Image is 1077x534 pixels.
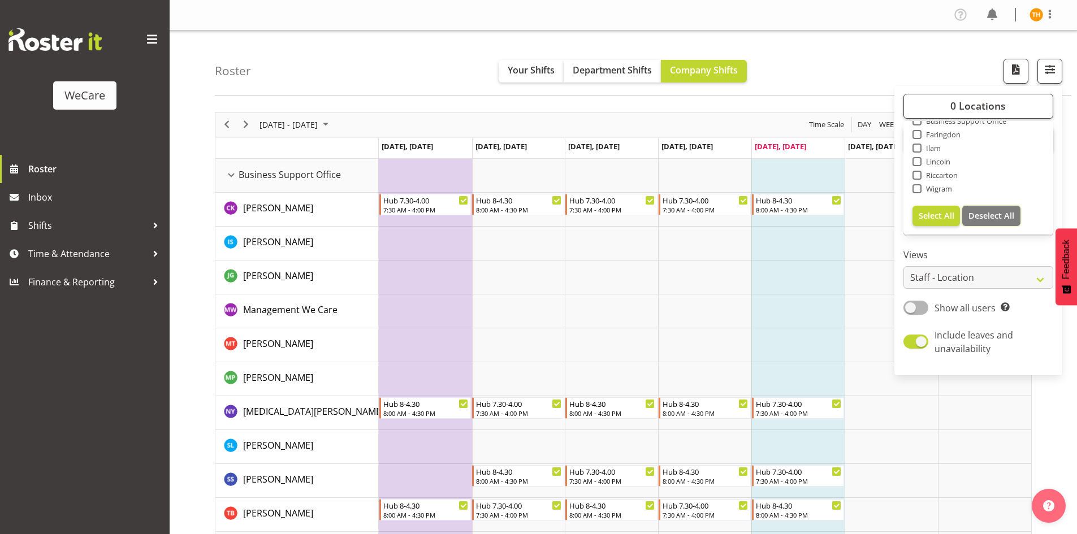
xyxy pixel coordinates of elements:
[756,194,841,206] div: Hub 8-4.30
[243,371,313,384] a: [PERSON_NAME]
[243,201,313,215] a: [PERSON_NAME]
[573,64,652,76] span: Department Shifts
[807,118,846,132] button: Time Scale
[476,476,561,485] div: 8:00 AM - 4:30 PM
[922,157,951,166] span: Lincoln
[215,261,379,294] td: Janine Grundler resource
[243,506,313,520] a: [PERSON_NAME]
[922,130,961,139] span: Faringdon
[808,118,845,132] span: Time Scale
[569,510,655,519] div: 8:00 AM - 4:30 PM
[476,409,561,418] div: 7:30 AM - 4:00 PM
[1004,59,1028,84] button: Download a PDF of the roster according to the set date range.
[922,171,958,180] span: Riccarton
[243,472,313,486] a: [PERSON_NAME]
[243,405,384,418] a: [MEDICAL_DATA][PERSON_NAME]
[856,118,873,132] button: Timeline Day
[565,194,658,215] div: Chloe Kim"s event - Hub 7.30-4.00 Begin From Wednesday, September 24, 2025 at 7:30:00 AM GMT+12:0...
[383,409,469,418] div: 8:00 AM - 4:30 PM
[256,113,335,137] div: September 22 - 28, 2025
[756,476,841,485] div: 7:30 AM - 4:00 PM
[1061,240,1071,279] span: Feedback
[569,409,655,418] div: 8:00 AM - 4:30 PM
[258,118,334,132] button: September 2025
[383,194,469,206] div: Hub 7.30-4.00
[28,217,147,234] span: Shifts
[670,64,738,76] span: Company Shifts
[236,113,256,137] div: next period
[922,184,953,193] span: Wigram
[922,144,941,153] span: Ilam
[752,397,844,419] div: Nikita Yates"s event - Hub 7.30-4.00 Begin From Friday, September 26, 2025 at 7:30:00 AM GMT+12:0...
[659,397,751,419] div: Nikita Yates"s event - Hub 8-4.30 Begin From Thursday, September 25, 2025 at 8:00:00 AM GMT+12:00...
[243,303,338,316] a: Management We Care
[215,464,379,498] td: Savita Savita resource
[383,500,469,511] div: Hub 8-4.30
[663,500,748,511] div: Hub 7.30-4.00
[472,465,564,487] div: Savita Savita"s event - Hub 8-4.30 Begin From Tuesday, September 23, 2025 at 8:00:00 AM GMT+12:00...
[379,194,472,215] div: Chloe Kim"s event - Hub 7.30-4.00 Begin From Monday, September 22, 2025 at 7:30:00 AM GMT+12:00 E...
[499,60,564,83] button: Your Shifts
[379,499,472,520] div: Tyla Boyd"s event - Hub 8-4.30 Begin From Monday, September 22, 2025 at 8:00:00 AM GMT+12:00 Ends...
[215,396,379,430] td: Nikita Yates resource
[476,500,561,511] div: Hub 7.30-4.00
[568,141,620,151] span: [DATE], [DATE]
[935,329,1013,355] span: Include leaves and unavailability
[569,500,655,511] div: Hub 8-4.30
[661,60,747,83] button: Company Shifts
[476,398,561,409] div: Hub 7.30-4.00
[564,60,661,83] button: Department Shifts
[848,141,899,151] span: [DATE], [DATE]
[912,206,961,226] button: Select All
[659,499,751,520] div: Tyla Boyd"s event - Hub 7.30-4.00 Begin From Thursday, September 25, 2025 at 7:30:00 AM GMT+12:00...
[8,28,102,51] img: Rosterit website logo
[569,398,655,409] div: Hub 8-4.30
[215,430,379,464] td: Sarah Lamont resource
[258,118,319,132] span: [DATE] - [DATE]
[663,194,748,206] div: Hub 7.30-4.00
[383,510,469,519] div: 8:00 AM - 4:30 PM
[919,210,954,221] span: Select All
[1030,8,1043,21] img: tillie-hollyer11602.jpg
[663,466,748,477] div: Hub 8-4.30
[857,118,872,132] span: Day
[877,118,901,132] button: Timeline Week
[1056,228,1077,305] button: Feedback - Show survey
[565,499,658,520] div: Tyla Boyd"s event - Hub 8-4.30 Begin From Wednesday, September 24, 2025 at 8:00:00 AM GMT+12:00 E...
[756,466,841,477] div: Hub 7.30-4.00
[472,499,564,520] div: Tyla Boyd"s event - Hub 7.30-4.00 Begin From Tuesday, September 23, 2025 at 7:30:00 AM GMT+12:00 ...
[472,194,564,215] div: Chloe Kim"s event - Hub 8-4.30 Begin From Tuesday, September 23, 2025 at 8:00:00 AM GMT+12:00 End...
[243,236,313,248] span: [PERSON_NAME]
[935,302,996,314] span: Show all users
[219,118,235,132] button: Previous
[476,510,561,519] div: 7:30 AM - 4:00 PM
[755,141,806,151] span: [DATE], [DATE]
[476,194,561,206] div: Hub 8-4.30
[28,245,147,262] span: Time & Attendance
[663,476,748,485] div: 8:00 AM - 4:30 PM
[215,328,379,362] td: Michelle Thomas resource
[756,205,841,214] div: 8:00 AM - 4:30 PM
[663,510,748,519] div: 7:30 AM - 4:00 PM
[243,337,313,350] a: [PERSON_NAME]
[243,303,338,316] span: Management We Care
[565,465,658,487] div: Savita Savita"s event - Hub 7.30-4.00 Begin From Wednesday, September 24, 2025 at 7:30:00 AM GMT+...
[215,193,379,227] td: Chloe Kim resource
[217,113,236,137] div: previous period
[383,398,469,409] div: Hub 8-4.30
[243,269,313,283] a: [PERSON_NAME]
[922,116,1007,125] span: Business Support Office
[243,439,313,452] a: [PERSON_NAME]
[756,510,841,519] div: 8:00 AM - 4:30 PM
[663,409,748,418] div: 8:00 AM - 4:30 PM
[752,499,844,520] div: Tyla Boyd"s event - Hub 8-4.30 Begin From Friday, September 26, 2025 at 8:00:00 AM GMT+12:00 Ends...
[215,294,379,328] td: Management We Care resource
[663,205,748,214] div: 7:30 AM - 4:00 PM
[476,466,561,477] div: Hub 8-4.30
[476,205,561,214] div: 8:00 AM - 4:30 PM
[569,476,655,485] div: 7:30 AM - 4:00 PM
